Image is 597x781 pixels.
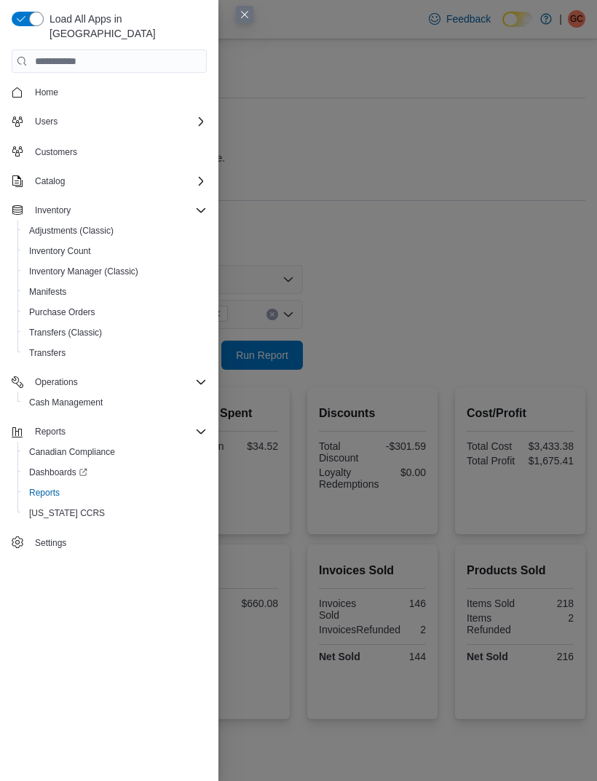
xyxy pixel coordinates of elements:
[35,426,66,437] span: Reports
[29,202,76,219] button: Inventory
[35,537,66,549] span: Settings
[6,140,213,162] button: Customers
[17,483,213,503] button: Reports
[29,225,114,237] span: Adjustments (Classic)
[29,143,83,161] a: Customers
[35,146,77,158] span: Customers
[29,84,64,101] a: Home
[17,302,213,322] button: Purchase Orders
[17,442,213,462] button: Canadian Compliance
[29,173,207,190] span: Catalog
[23,304,207,321] span: Purchase Orders
[6,421,213,442] button: Reports
[29,202,207,219] span: Inventory
[23,344,207,362] span: Transfers
[35,87,58,98] span: Home
[6,171,213,191] button: Catalog
[17,221,213,241] button: Adjustments (Classic)
[17,282,213,302] button: Manifests
[35,175,65,187] span: Catalog
[23,464,93,481] a: Dashboards
[6,532,213,553] button: Settings
[17,241,213,261] button: Inventory Count
[29,373,207,391] span: Operations
[29,397,103,408] span: Cash Management
[29,467,87,478] span: Dashboards
[29,83,207,101] span: Home
[44,12,207,41] span: Load All Apps in [GEOGRAPHIC_DATA]
[23,242,207,260] span: Inventory Count
[29,245,91,257] span: Inventory Count
[35,205,71,216] span: Inventory
[6,372,213,392] button: Operations
[23,283,207,301] span: Manifests
[29,487,60,499] span: Reports
[23,263,207,280] span: Inventory Manager (Classic)
[17,503,213,523] button: [US_STATE] CCRS
[236,6,253,23] button: Close this dialog
[6,200,213,221] button: Inventory
[23,242,97,260] a: Inventory Count
[29,113,63,130] button: Users
[12,76,207,556] nav: Complex example
[17,322,213,343] button: Transfers (Classic)
[23,443,207,461] span: Canadian Compliance
[17,392,213,413] button: Cash Management
[23,222,119,239] a: Adjustments (Classic)
[23,304,101,321] a: Purchase Orders
[23,324,207,341] span: Transfers (Classic)
[23,484,207,501] span: Reports
[23,464,207,481] span: Dashboards
[29,306,95,318] span: Purchase Orders
[29,327,102,338] span: Transfers (Classic)
[29,534,72,552] a: Settings
[23,263,144,280] a: Inventory Manager (Classic)
[29,423,71,440] button: Reports
[6,111,213,132] button: Users
[23,443,121,461] a: Canadian Compliance
[29,113,207,130] span: Users
[23,222,207,239] span: Adjustments (Classic)
[29,534,207,552] span: Settings
[29,266,138,277] span: Inventory Manager (Classic)
[23,283,72,301] a: Manifests
[29,347,66,359] span: Transfers
[29,173,71,190] button: Catalog
[35,376,78,388] span: Operations
[29,142,207,160] span: Customers
[17,462,213,483] a: Dashboards
[6,82,213,103] button: Home
[23,324,108,341] a: Transfers (Classic)
[35,116,58,127] span: Users
[29,286,66,298] span: Manifests
[29,423,207,440] span: Reports
[17,343,213,363] button: Transfers
[29,373,84,391] button: Operations
[23,484,66,501] a: Reports
[29,507,105,519] span: [US_STATE] CCRS
[23,344,71,362] a: Transfers
[29,446,115,458] span: Canadian Compliance
[23,394,207,411] span: Cash Management
[17,261,213,282] button: Inventory Manager (Classic)
[23,394,108,411] a: Cash Management
[23,504,207,522] span: Washington CCRS
[23,504,111,522] a: [US_STATE] CCRS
